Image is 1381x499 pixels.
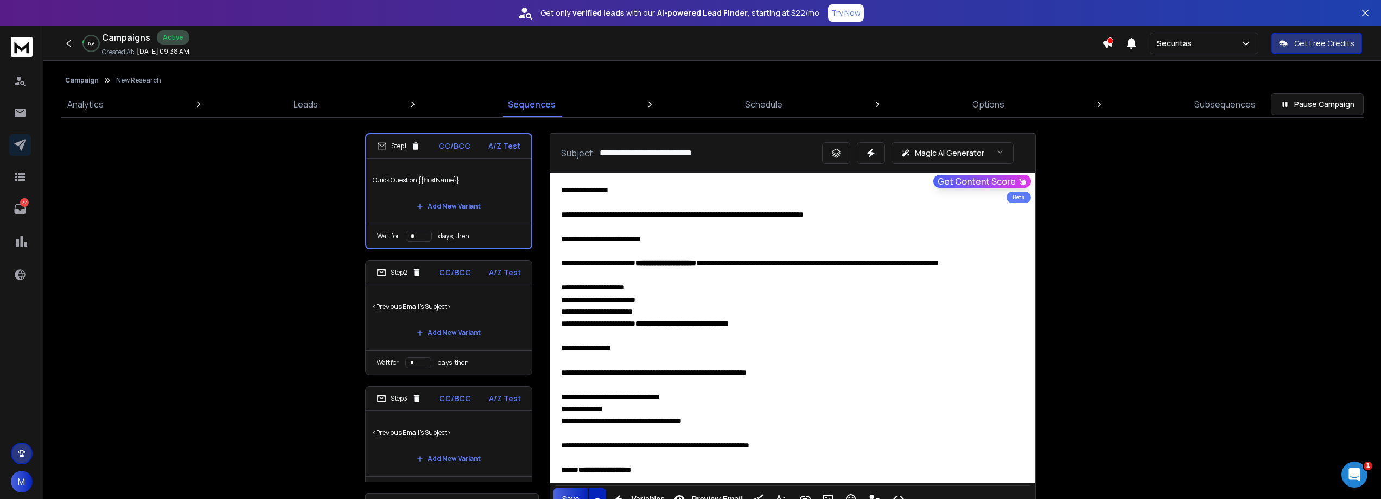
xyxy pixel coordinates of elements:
[1271,93,1364,115] button: Pause Campaign
[408,448,489,470] button: Add New Variant
[1007,192,1031,203] div: Beta
[11,471,33,492] button: M
[20,198,29,207] p: 37
[966,91,1011,117] a: Options
[373,165,525,195] p: Quick Question {{firstName}}
[137,47,189,56] p: [DATE] 09:38 AM
[572,8,624,18] strong: verified leads
[365,133,532,249] li: Step1CC/BCCA/Z TestQuick Question {{firstName}}Add New VariantWait fordays, then
[1341,462,1367,488] iframe: Intercom live chat
[561,147,595,160] p: Subject:
[1364,462,1372,470] span: 1
[1271,33,1362,54] button: Get Free Credits
[972,98,1004,111] p: Options
[11,37,33,57] img: logo
[102,31,150,44] h1: Campaigns
[489,267,521,278] p: A/Z Test
[739,91,789,117] a: Schedule
[377,268,422,277] div: Step 2
[61,91,110,117] a: Analytics
[9,198,31,220] a: 37
[65,76,99,85] button: Campaign
[67,98,104,111] p: Analytics
[933,175,1031,188] button: Get Content Score
[377,394,422,403] div: Step 3
[102,48,135,56] p: Created At:
[540,8,819,18] p: Get only with our starting at $22/mo
[828,4,864,22] button: Try Now
[439,393,471,404] p: CC/BCC
[88,40,94,47] p: 6 %
[1294,38,1354,49] p: Get Free Credits
[489,393,521,404] p: A/Z Test
[508,98,556,111] p: Sequences
[439,267,471,278] p: CC/BCC
[501,91,562,117] a: Sequences
[365,260,532,375] li: Step2CC/BCCA/Z Test<Previous Email's Subject>Add New VariantWait fordays, then
[157,30,189,45] div: Active
[287,91,324,117] a: Leads
[745,98,782,111] p: Schedule
[408,195,489,217] button: Add New Variant
[116,76,161,85] p: New Research
[372,292,525,322] p: <Previous Email's Subject>
[377,358,399,367] p: Wait for
[1157,38,1196,49] p: Securitas
[438,358,469,367] p: days, then
[657,8,749,18] strong: AI-powered Lead Finder,
[1194,98,1256,111] p: Subsequences
[408,322,489,344] button: Add New Variant
[1188,91,1262,117] a: Subsequences
[372,418,525,448] p: <Previous Email's Subject>
[892,142,1014,164] button: Magic AI Generator
[831,8,861,18] p: Try Now
[488,141,520,151] p: A/Z Test
[438,141,470,151] p: CC/BCC
[377,232,399,241] p: Wait for
[294,98,318,111] p: Leads
[438,232,469,241] p: days, then
[915,148,984,159] p: Magic AI Generator
[377,141,421,151] div: Step 1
